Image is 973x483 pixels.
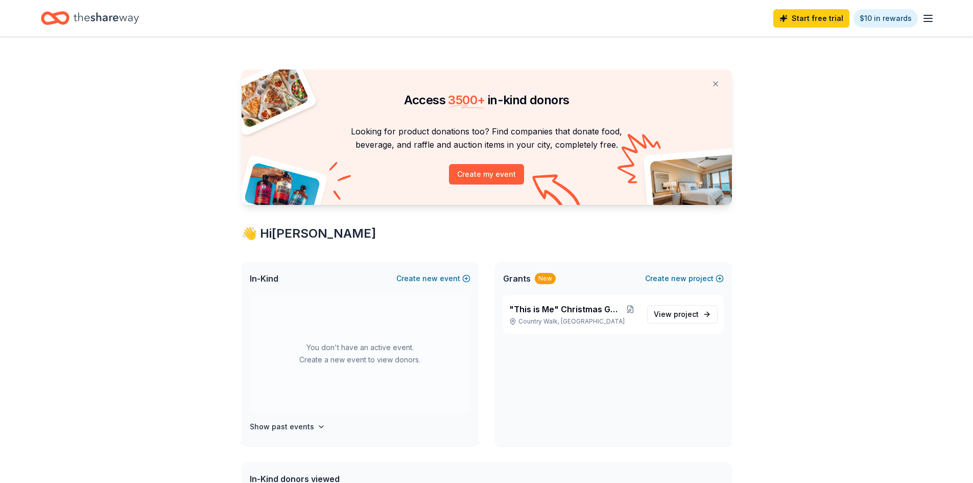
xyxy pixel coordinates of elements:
[671,272,686,285] span: new
[250,421,325,433] button: Show past events
[773,9,849,28] a: Start free trial
[250,295,470,412] div: You don't have an active event. Create a new event to view donors.
[396,272,470,285] button: Createnewevent
[654,308,699,320] span: View
[532,174,583,213] img: Curvy arrow
[509,303,622,315] span: "This is Me" Christmas Gala 2024
[422,272,438,285] span: new
[41,6,139,30] a: Home
[674,310,699,318] span: project
[404,93,569,107] span: Access in-kind donors
[250,272,278,285] span: In-Kind
[535,273,556,284] div: New
[853,9,918,28] a: $10 in rewards
[250,421,314,433] h4: Show past events
[647,305,718,324] a: View project
[449,164,524,185] button: Create my event
[254,125,720,152] p: Looking for product donations too? Find companies that donate food, beverage, and raffle and auct...
[509,317,639,326] p: Country Walk, [GEOGRAPHIC_DATA]
[230,63,310,129] img: Pizza
[242,225,732,242] div: 👋 Hi [PERSON_NAME]
[645,272,724,285] button: Createnewproject
[448,93,485,107] span: 3500 +
[503,272,531,285] span: Grants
